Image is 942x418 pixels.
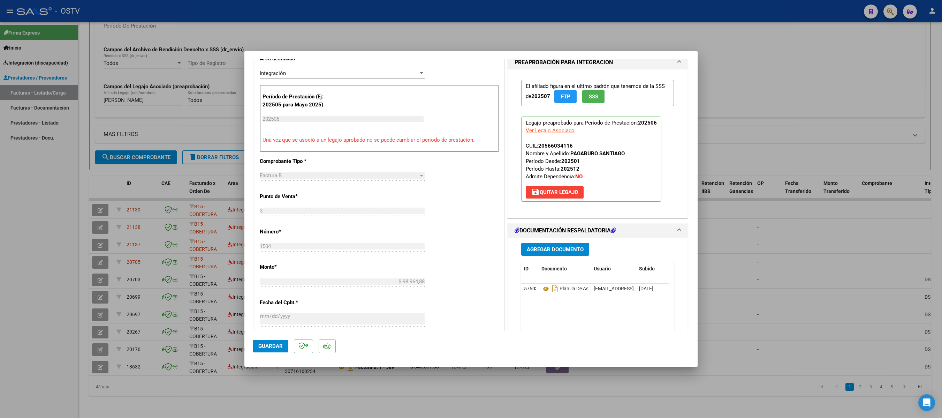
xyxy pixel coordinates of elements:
[550,283,560,294] i: Descargar documento
[582,90,605,103] button: SSS
[918,394,935,411] div: Open Intercom Messenger
[527,246,584,253] span: Agregar Documento
[639,286,653,291] span: [DATE]
[258,343,283,349] span: Guardar
[515,226,616,235] h1: DOCUMENTACIÓN RESPALDATORIA
[539,261,591,276] datatable-header-cell: Documento
[260,157,332,165] p: Comprobante Tipo *
[594,286,712,291] span: [EMAIL_ADDRESS][DOMAIN_NAME] - [PERSON_NAME]
[524,266,529,271] span: ID
[541,266,567,271] span: Documento
[541,286,610,292] span: Planilla De Asistencia_2
[561,158,580,164] strong: 202501
[253,340,288,352] button: Guardar
[636,261,671,276] datatable-header-cell: Subido
[260,70,286,76] span: Integración
[531,188,540,196] mat-icon: save
[524,286,538,291] span: 57603
[561,94,570,100] span: FTP
[589,94,598,100] span: SSS
[508,224,687,238] mat-expansion-panel-header: DOCUMENTACIÓN RESPALDATORIA
[638,120,657,126] strong: 202506
[515,58,613,67] h1: PREAPROBACIÓN PARA INTEGRACION
[639,266,655,271] span: Subido
[554,90,577,103] button: FTP
[508,55,687,69] mat-expansion-panel-header: PREAPROBACIÓN PARA INTEGRACION
[538,142,573,150] div: 20566034116
[260,193,332,201] p: Punto de Venta
[526,143,625,180] span: CUIL: Nombre y Apellido: Período Desde: Período Hasta: Admite Dependencia:
[521,117,661,202] p: Legajo preaprobado para Período de Prestación:
[521,261,539,276] datatable-header-cell: ID
[531,189,578,195] span: Quitar Legajo
[526,127,575,134] div: Ver Legajo Asociado
[575,173,583,180] strong: NO
[263,136,496,144] p: Una vez que se asoció a un legajo aprobado no se puede cambiar el período de prestación.
[561,166,579,172] strong: 202512
[594,266,611,271] span: Usuario
[263,93,333,109] p: Período de Prestación (Ej: 202505 para Mayo 2025)
[260,263,332,271] p: Monto
[591,261,636,276] datatable-header-cell: Usuario
[526,186,584,199] button: Quitar Legajo
[531,93,550,99] strong: 202507
[521,243,589,256] button: Agregar Documento
[521,80,674,106] p: El afiliado figura en el ultimo padrón que tenemos de la SSS de
[570,150,625,157] strong: PAGABURO SANTIAGO
[508,238,687,382] div: DOCUMENTACIÓN RESPALDATORIA
[508,69,687,218] div: PREAPROBACIÓN PARA INTEGRACION
[260,299,332,307] p: Fecha del Cpbt.
[260,228,332,236] p: Número
[260,172,282,179] span: Factura B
